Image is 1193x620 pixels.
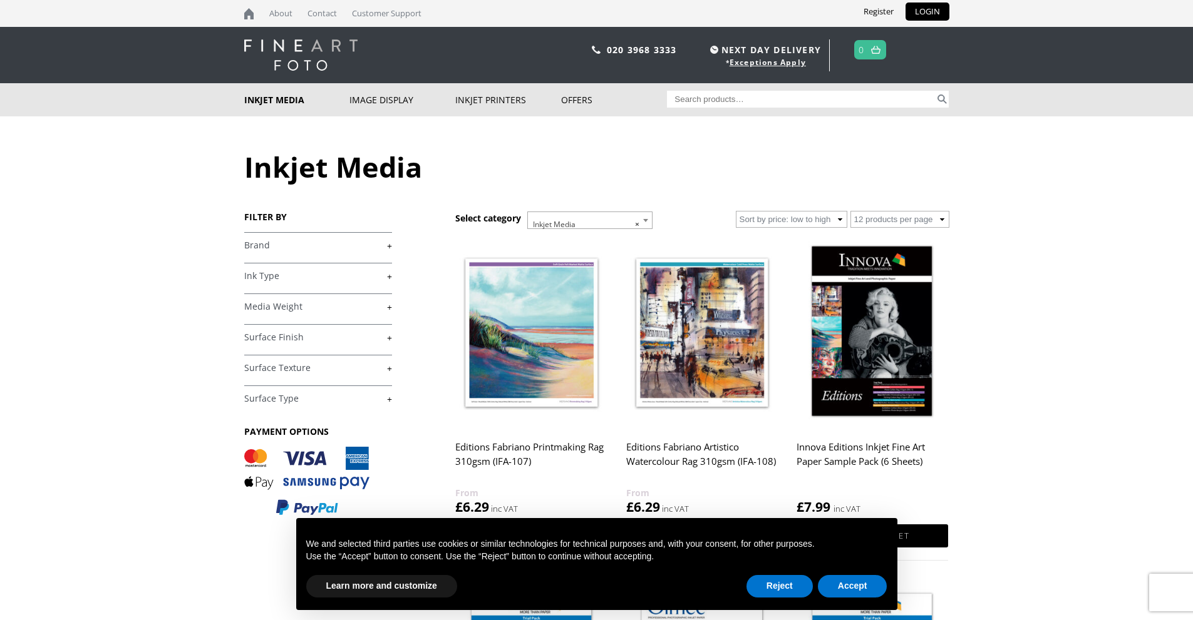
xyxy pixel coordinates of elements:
a: Editions Fabriano Printmaking Rag 310gsm (IFA-107) £6.29 [455,238,607,516]
bdi: 6.29 [626,498,660,516]
img: Innova Editions Inkjet Fine Art Paper Sample Pack (6 Sheets) [797,238,948,427]
h1: Inkjet Media [244,148,949,186]
a: + [244,270,392,282]
bdi: 6.29 [455,498,489,516]
img: PAYMENT OPTIONS [244,447,369,516]
h2: Editions Fabriano Artistico Watercolour Rag 310gsm (IFA-108) [626,435,778,485]
h4: Surface Texture [244,355,392,380]
span: NEXT DAY DELIVERY [707,43,821,57]
button: Reject [746,575,813,597]
bdi: 7.99 [797,498,830,516]
span: £ [455,498,463,516]
img: logo-white.svg [244,39,358,71]
h4: Surface Type [244,385,392,410]
h3: Select category [455,212,521,224]
a: + [244,362,392,374]
a: Innova Editions Inkjet Fine Art Paper Sample Pack (6 Sheets) £7.99 inc VAT [797,238,948,516]
span: £ [626,498,634,516]
button: Search [935,91,949,108]
span: Inkjet Media [527,211,653,229]
h4: Surface Finish [244,324,392,349]
span: Inkjet Media [528,212,652,237]
img: time.svg [710,46,718,54]
p: Use the “Accept” button to consent. Use the “Reject” button to continue without accepting. [306,551,887,563]
span: £ [797,498,804,516]
button: Learn more and customize [306,575,457,597]
input: Search products… [667,91,935,108]
h4: Brand [244,232,392,257]
a: 020 3968 3333 [607,44,677,56]
img: Editions Fabriano Artistico Watercolour Rag 310gsm (IFA-108) [626,238,778,427]
a: 0 [859,41,864,59]
button: Accept [818,575,887,597]
h3: PAYMENT OPTIONS [244,425,392,437]
span: × [635,216,639,233]
a: LOGIN [906,3,949,21]
h2: Editions Fabriano Printmaking Rag 310gsm (IFA-107) [455,435,607,485]
a: + [244,301,392,313]
p: We and selected third parties use cookies or similar technologies for technical purposes and, wit... [306,538,887,551]
h4: Media Weight [244,293,392,318]
a: Image Display [349,83,455,116]
a: + [244,240,392,252]
a: Register [854,3,903,21]
select: Shop order [736,211,847,228]
a: Offers [561,83,667,116]
img: phone.svg [592,46,601,54]
a: Inkjet Printers [455,83,561,116]
img: basket.svg [871,46,881,54]
a: Editions Fabriano Artistico Watercolour Rag 310gsm (IFA-108) £6.29 [626,238,778,516]
a: Inkjet Media [244,83,350,116]
a: + [244,332,392,343]
a: + [244,393,392,405]
a: Exceptions Apply [730,57,806,68]
img: Editions Fabriano Printmaking Rag 310gsm (IFA-107) [455,238,607,427]
h2: Innova Editions Inkjet Fine Art Paper Sample Pack (6 Sheets) [797,435,948,485]
h4: Ink Type [244,263,392,288]
strong: inc VAT [834,502,860,516]
h3: FILTER BY [244,211,392,223]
